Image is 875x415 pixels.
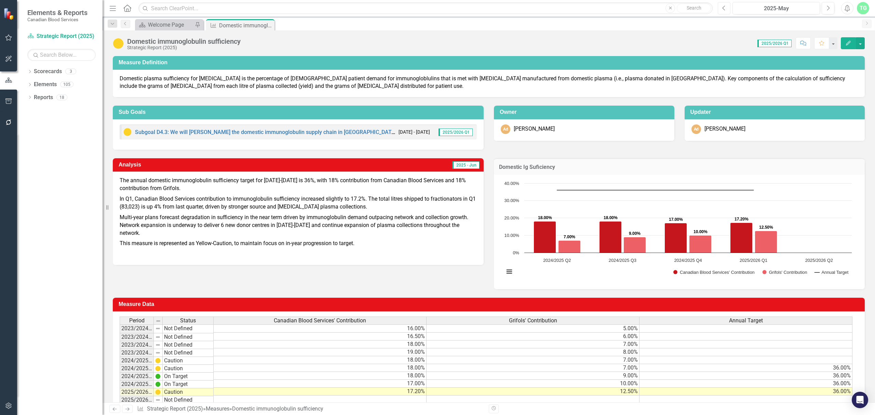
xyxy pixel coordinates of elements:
[504,215,519,220] text: 20.00%
[504,198,519,203] text: 30.00%
[730,223,753,253] path: 2025/2026 Q1, 17.2. Canadian Blood Services' Contribution.
[120,388,154,396] td: 2025/2026 Q1
[694,229,708,234] text: 10.00%
[857,2,869,14] button: TG
[504,233,519,238] text: 10.00%
[500,109,671,115] h3: Owner
[120,177,477,194] p: The annual domestic immunoglobulin sufficiency target for [DATE]-[DATE] is 36%, with 18% contribu...
[427,380,640,388] td: 10.00%
[504,181,519,186] text: 40.00%
[138,2,713,14] input: Search ClearPoint...
[219,21,273,30] div: Domestic immunoglobulin sufficiency
[155,358,161,363] img: Yx0AAAAASUVORK5CYII=
[163,349,214,357] td: Not Defined
[27,32,96,40] a: Strategic Report (2025)
[214,340,427,348] td: 18.00%
[427,340,640,348] td: 7.00%
[155,397,161,403] img: 8DAGhfEEPCf229AAAAAElFTkSuQmCC
[665,223,687,253] path: 2024/2025 Q4, 17. Canadian Blood Services' Contribution.
[629,231,641,236] text: 9.00%
[514,125,555,133] div: [PERSON_NAME]
[119,301,861,307] h3: Measure Data
[543,258,571,263] text: 2024/2025 Q2
[120,212,477,239] p: Multi-year plans forecast degradation in sufficiency in the near term driven by immunoglobulin de...
[558,241,581,253] path: 2024/2025 Q2, 7. Grifols' Contribution.
[640,372,852,380] td: 36.00%
[127,38,241,45] div: Domestic immunoglobulin sufficiency
[155,350,161,356] img: 8DAGhfEEPCf229AAAAAElFTkSuQmCC
[805,258,833,263] text: 2025/2026 Q2
[135,129,398,135] a: Subgoal D4.3: We will [PERSON_NAME] the domestic immunoglobulin supply chain in [GEOGRAPHIC_DATA].
[538,215,552,220] text: 18.00%
[129,318,145,324] span: Period
[155,374,161,379] img: IjK2lU6JAAAAAElFTkSuQmCC
[163,373,214,380] td: On Target
[34,94,53,102] a: Reports
[163,380,214,388] td: On Target
[740,258,767,263] text: 2025/2026 Q1
[119,59,861,66] h3: Measure Definition
[399,129,430,135] small: [DATE] - [DATE]
[763,270,808,275] button: Show Grifols' Contribution
[120,380,154,388] td: 2024/2025 Q4
[689,236,712,253] path: 2024/2025 Q4, 10. Grifols' Contribution.
[677,3,711,13] button: Search
[640,364,852,372] td: 36.00%
[427,356,640,364] td: 7.00%
[120,396,154,404] td: 2025/2026 Q2
[673,270,755,275] button: Show Canadian Blood Services' Contribution
[513,250,520,255] text: 0%
[501,180,855,282] svg: Interactive chart
[729,318,763,324] span: Annual Target
[214,380,427,388] td: 17.00%
[852,392,868,408] div: Open Intercom Messenger
[232,405,323,412] div: Domestic immunoglobulin sufficiency
[27,17,87,22] small: Canadian Blood Services
[534,222,556,253] path: 2024/2025 Q2, 18. Canadian Blood Services' Contribution.
[439,129,473,136] span: 2025/2026 Q1
[113,38,124,49] img: Caution
[155,326,161,331] img: 8DAGhfEEPCf229AAAAAElFTkSuQmCC
[155,389,161,395] img: Yx0AAAAASUVORK5CYII=
[815,270,849,275] button: Show Annual Target
[120,341,154,349] td: 2023/2024 Q3
[3,8,15,20] img: ClearPoint Strategy
[163,396,214,404] td: Not Defined
[34,81,57,89] a: Elements
[501,180,858,282] div: Chart. Highcharts interactive chart.
[163,324,214,333] td: Not Defined
[155,366,161,371] img: Yx0AAAAASUVORK5CYII=
[669,217,683,222] text: 17.00%
[127,45,241,50] div: Strategic Report (2025)
[120,194,477,212] p: In Q1, Canadian Blood Services contribution to immunoglobulin sufficiency increased slightly to 1...
[690,109,862,115] h3: Updater
[427,388,640,396] td: 12.50%
[755,231,777,253] path: 2025/2026 Q1, 12.5. Grifols' Contribution.
[137,405,484,413] div: » »
[155,342,161,348] img: 8DAGhfEEPCf229AAAAAElFTkSuQmCC
[687,5,701,11] span: Search
[604,215,618,220] text: 18.00%
[501,124,510,134] div: Ad
[735,4,818,13] div: 2025-May
[427,324,640,333] td: 5.00%
[120,365,154,373] td: 2024/2025 Q2
[691,124,701,134] div: Ad
[214,356,427,364] td: 18.00%
[119,109,480,115] h3: Sub Goals
[155,381,161,387] img: IjK2lU6JAAAAAElFTkSuQmCC
[556,189,755,192] g: Annual Target, series 3 of 3. Line with 5 data points.
[504,267,514,277] button: View chart menu, Chart
[674,258,702,263] text: 2024/2025 Q4
[499,164,860,170] h3: Domestic Ig Suficiency
[735,217,749,222] text: 17.20%
[34,68,62,76] a: Scorecards
[274,318,366,324] span: Canadian Blood Services' Contribution
[640,380,852,388] td: 36.00%
[120,75,858,91] p: Domestic plasma sufficiency for [MEDICAL_DATA] is the percentage of [DEMOGRAPHIC_DATA] patient de...
[600,222,622,253] path: 2024/2025 Q3, 18. Canadian Blood Services' Contribution.
[65,69,76,75] div: 3
[214,324,427,333] td: 16.00%
[120,333,154,341] td: 2023/2024 Q2
[609,258,636,263] text: 2024/2025 Q3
